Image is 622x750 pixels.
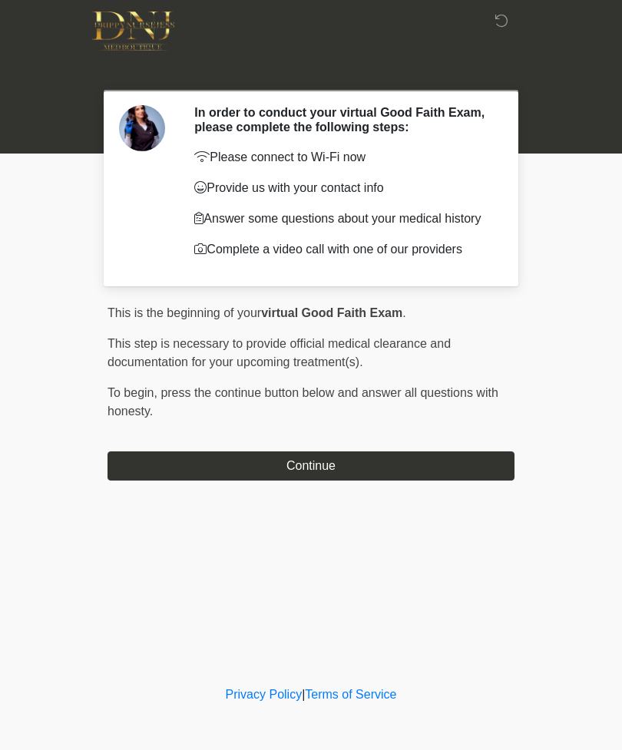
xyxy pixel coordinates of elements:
[194,148,491,167] p: Please connect to Wi-Fi now
[226,688,303,701] a: Privacy Policy
[305,688,396,701] a: Terms of Service
[194,105,491,134] h2: In order to conduct your virtual Good Faith Exam, please complete the following steps:
[194,179,491,197] p: Provide us with your contact info
[402,306,405,319] span: .
[96,55,526,84] h1: ‎ ‎
[119,105,165,151] img: Agent Avatar
[194,240,491,259] p: Complete a video call with one of our providers
[92,12,174,51] img: DNJ Med Boutique Logo
[261,306,402,319] strong: virtual Good Faith Exam
[108,386,498,418] span: press the continue button below and answer all questions with honesty.
[108,306,261,319] span: This is the beginning of your
[108,386,160,399] span: To begin,
[108,337,451,368] span: This step is necessary to provide official medical clearance and documentation for your upcoming ...
[194,210,491,228] p: Answer some questions about your medical history
[108,451,514,481] button: Continue
[302,688,305,701] a: |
